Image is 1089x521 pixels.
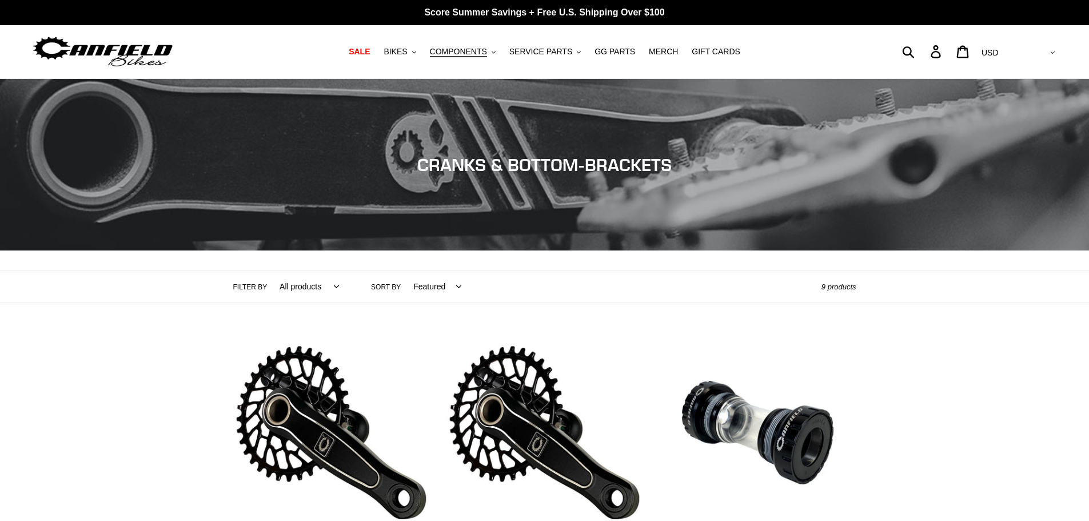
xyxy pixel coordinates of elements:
[371,282,401,292] label: Sort by
[821,283,856,291] span: 9 products
[31,34,174,70] img: Canfield Bikes
[649,47,678,57] span: MERCH
[378,44,421,59] button: BIKES
[233,282,268,292] label: Filter by
[343,44,376,59] a: SALE
[349,47,370,57] span: SALE
[430,47,487,57] span: COMPONENTS
[504,44,587,59] button: SERVICE PARTS
[417,154,672,175] span: CRANKS & BOTTOM-BRACKETS
[424,44,501,59] button: COMPONENTS
[686,44,746,59] a: GIFT CARDS
[595,47,635,57] span: GG PARTS
[692,47,740,57] span: GIFT CARDS
[643,44,684,59] a: MERCH
[509,47,572,57] span: SERVICE PARTS
[908,39,938,64] input: Search
[589,44,641,59] a: GG PARTS
[384,47,407,57] span: BIKES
